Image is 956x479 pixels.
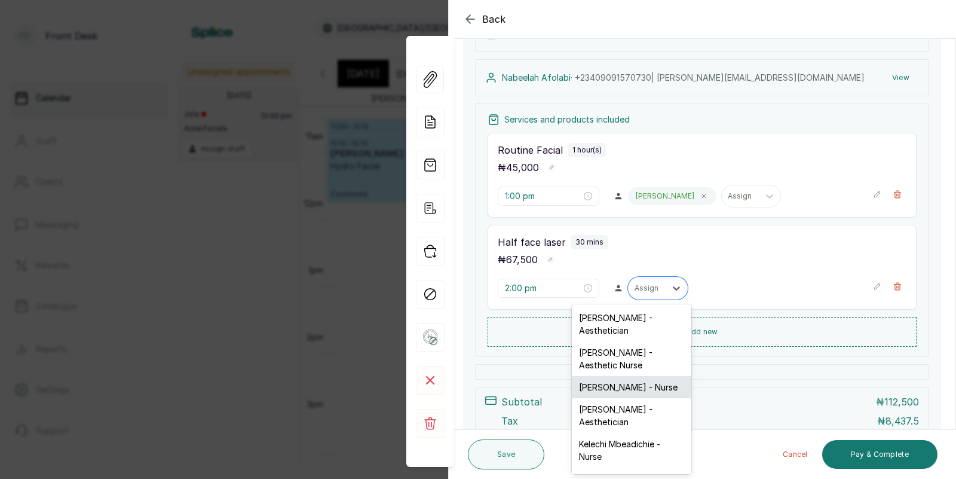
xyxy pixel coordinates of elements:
[468,440,544,469] button: Save
[506,254,538,266] span: 67,500
[575,237,603,247] p: 30 mins
[488,317,917,347] button: Add new
[498,235,566,249] p: Half face laser
[572,376,691,398] div: [PERSON_NAME] - Nurse
[572,398,691,433] div: [PERSON_NAME] - Aesthetician
[501,395,542,409] p: Subtotal
[884,396,919,408] span: 112,500
[505,282,581,295] input: Select time
[498,143,563,157] p: Routine Facial
[883,67,919,89] button: View
[822,440,937,469] button: Pay & Complete
[877,414,919,428] p: ₦
[463,12,506,26] button: Back
[482,12,506,26] span: Back
[885,415,919,427] span: 8,437.5
[505,190,581,203] input: Select time
[498,160,539,175] p: ₦
[501,414,518,428] p: Tax
[502,72,865,84] p: Nabeelah Afolabi ·
[572,341,691,376] div: [PERSON_NAME] - Aesthetic Nurse
[504,114,630,126] p: Services and products included
[572,145,602,155] p: 1 hour(s)
[636,191,694,201] p: [PERSON_NAME]
[575,72,865,83] span: +234 09091570730 | [PERSON_NAME][EMAIL_ADDRESS][DOMAIN_NAME]
[498,252,538,267] p: ₦
[876,395,919,409] p: ₦
[572,433,691,468] div: Kelechi Mbeadichie - Nurse
[506,161,539,173] span: 45,000
[572,307,691,341] div: [PERSON_NAME] - Aesthetician
[773,440,817,469] button: Cancel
